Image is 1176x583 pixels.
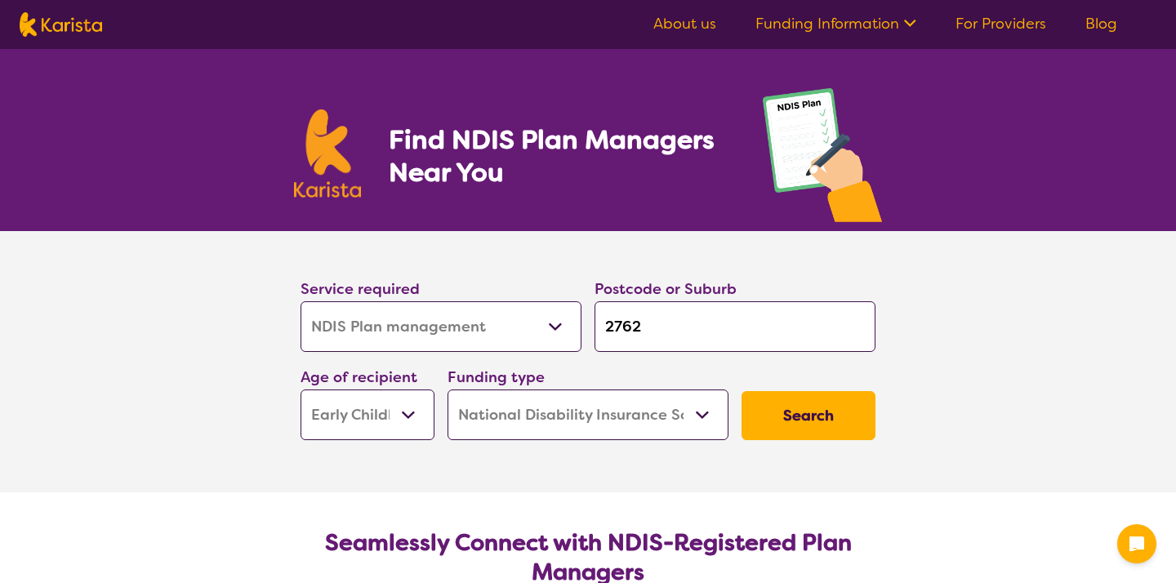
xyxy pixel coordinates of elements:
[301,367,417,387] label: Age of recipient
[301,279,420,299] label: Service required
[294,109,361,198] img: Karista logo
[595,301,875,352] input: Type
[389,123,730,189] h1: Find NDIS Plan Managers Near You
[448,367,545,387] label: Funding type
[653,14,716,33] a: About us
[595,279,737,299] label: Postcode or Suburb
[20,12,102,37] img: Karista logo
[742,391,875,440] button: Search
[955,14,1046,33] a: For Providers
[1085,14,1117,33] a: Blog
[755,14,916,33] a: Funding Information
[763,88,882,231] img: plan-management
